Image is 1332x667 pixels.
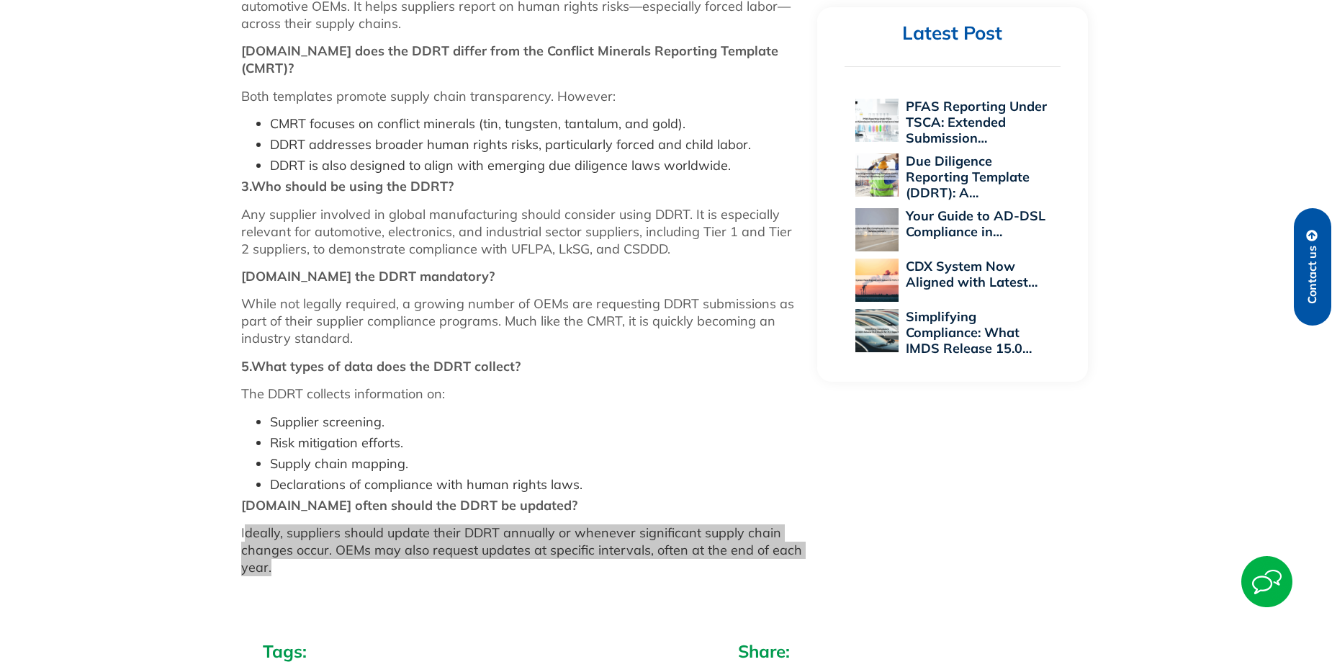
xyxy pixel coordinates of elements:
[1294,208,1331,326] a: Contact us
[855,208,899,251] img: Your Guide to AD-DSL Compliance in the Aerospace and Defense Industry
[1241,556,1292,607] img: Start Chat
[906,207,1045,240] a: Your Guide to AD-DSL Compliance in…
[270,136,803,153] li: DDRT addresses broader human rights risks, particularly forced and child labor.
[270,434,803,452] li: Risk mitigation efforts.
[263,640,610,662] h2: Tags:
[241,358,521,375] strong: 5.What types of data does the DDRT collect?
[270,476,803,493] li: Declarations of compliance with human rights laws.
[241,524,803,576] p: Ideally, suppliers should update their DDRT annually or whenever significant supply chain changes...
[906,258,1038,290] a: CDX System Now Aligned with Latest…
[855,309,899,352] img: Simplifying Compliance: What IMDS Release 15.0 Means for PCF Reporting
[270,413,803,431] li: Supplier screening.
[270,455,803,473] li: Supply chain mapping.
[241,178,454,194] strong: 3.Who should be using the DDRT?
[1306,246,1319,304] span: Contact us
[241,206,803,258] p: Any supplier involved in global manufacturing should consider using DDRT. It is especially releva...
[270,157,803,174] li: DDRT is also designed to align with emerging due diligence laws worldwide.
[855,99,899,142] img: PFAS Reporting Under TSCA: Extended Submission Period and Compliance Implications
[241,42,778,76] strong: [DOMAIN_NAME] does the DDRT differ from the Conflict Minerals Reporting Template (CMRT)?
[906,153,1030,201] a: Due Diligence Reporting Template (DDRT): A…
[270,115,803,133] li: CMRT focuses on conflict minerals (tin, tungsten, tantalum, and gold).
[241,268,495,285] strong: [DOMAIN_NAME] the DDRT mandatory?
[845,22,1061,45] h2: Latest Post
[624,640,791,662] h2: Share:
[241,385,803,403] p: The DDRT collects information on:
[906,308,1032,357] a: Simplifying Compliance: What IMDS Release 15.0…
[906,98,1047,146] a: PFAS Reporting Under TSCA: Extended Submission…
[855,153,899,197] img: Due Diligence Reporting Template (DDRT): A Supplier’s Roadmap to Compliance
[241,88,803,105] p: Both templates promote supply chain transparency. However:
[855,259,899,302] img: CDX System Now Aligned with Latest EU POPs Rules
[241,295,803,347] p: While not legally required, a growing number of OEMs are requesting DDRT submissions as part of t...
[241,497,577,514] strong: [DOMAIN_NAME] often should the DDRT be updated?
